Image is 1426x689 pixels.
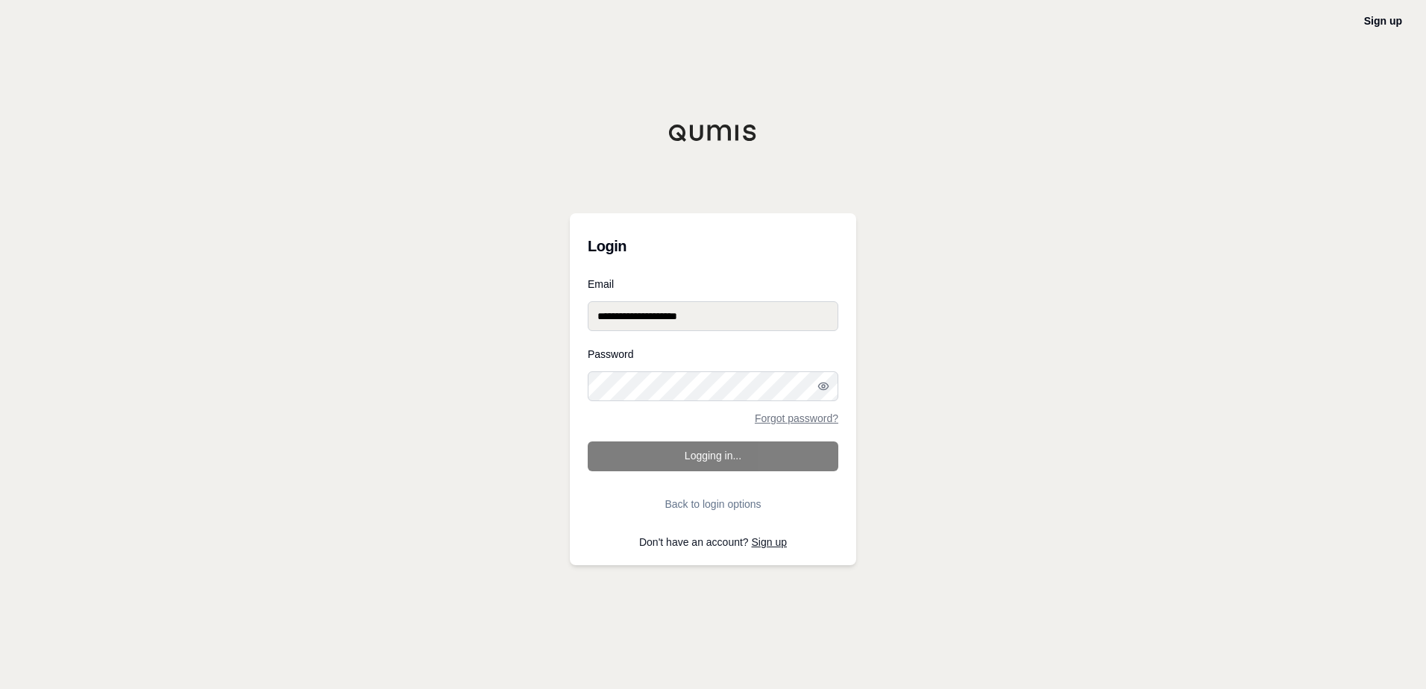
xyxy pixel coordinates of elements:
[588,537,838,547] p: Don't have an account?
[588,231,838,261] h3: Login
[752,536,787,548] a: Sign up
[588,279,838,289] label: Email
[588,489,838,519] button: Back to login options
[1364,15,1402,27] a: Sign up
[755,413,838,424] a: Forgot password?
[588,349,838,359] label: Password
[668,124,758,142] img: Qumis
